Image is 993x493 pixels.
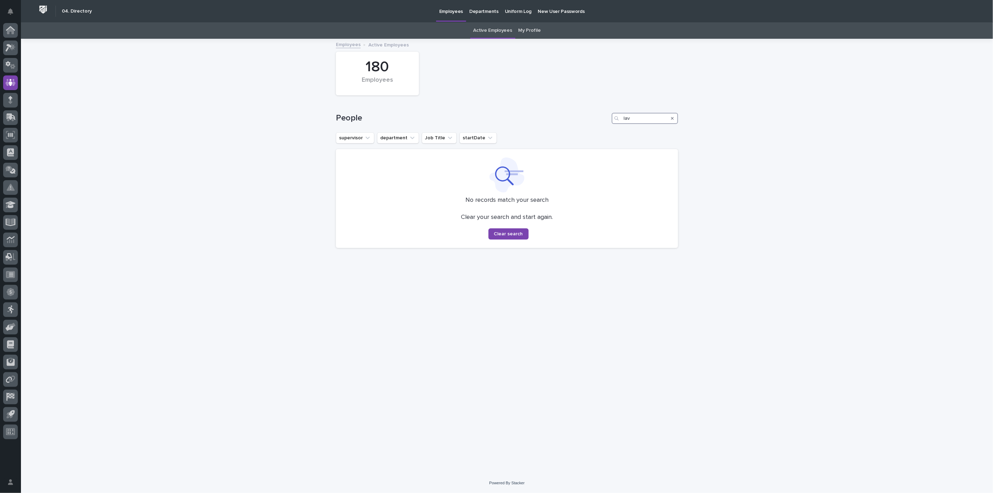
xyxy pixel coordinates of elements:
img: Workspace Logo [37,3,50,16]
button: Notifications [3,4,18,19]
div: Employees [348,76,407,91]
p: Clear your search and start again. [461,214,553,221]
input: Search [612,113,678,124]
div: 180 [348,58,407,76]
a: Powered By Stacker [489,481,524,485]
a: My Profile [518,22,541,39]
button: Clear search [488,228,529,240]
button: supervisor [336,132,374,144]
h1: People [336,113,609,123]
button: Job Title [422,132,457,144]
a: Active Employees [473,22,512,39]
button: startDate [459,132,497,144]
span: Clear search [494,231,523,236]
button: department [377,132,419,144]
div: Notifications [9,8,18,20]
a: Employees [336,40,361,48]
p: No records match your search [344,197,670,204]
p: Active Employees [368,41,409,48]
h2: 04. Directory [62,8,92,14]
